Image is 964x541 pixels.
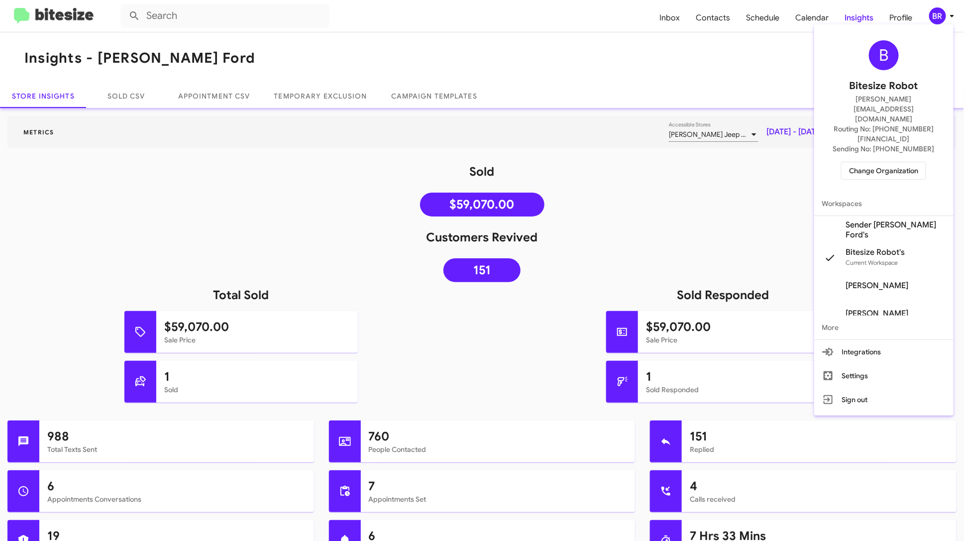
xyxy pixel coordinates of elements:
[833,144,935,154] span: Sending No: [PHONE_NUMBER]
[841,162,926,180] button: Change Organization
[846,247,905,257] span: Bitesize Robot's
[846,309,909,319] span: [PERSON_NAME]
[849,162,918,179] span: Change Organization
[814,364,954,388] button: Settings
[826,124,942,144] span: Routing No: [PHONE_NUMBER][FINANCIAL_ID]
[826,94,942,124] span: [PERSON_NAME][EMAIL_ADDRESS][DOMAIN_NAME]
[846,259,898,266] span: Current Workspace
[814,340,954,364] button: Integrations
[814,388,954,412] button: Sign out
[850,78,918,94] span: Bitesize Robot
[869,40,899,70] div: B
[814,192,954,216] span: Workspaces
[814,316,954,339] span: More
[846,220,946,240] span: Sender [PERSON_NAME] Ford's
[846,281,909,291] span: [PERSON_NAME]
